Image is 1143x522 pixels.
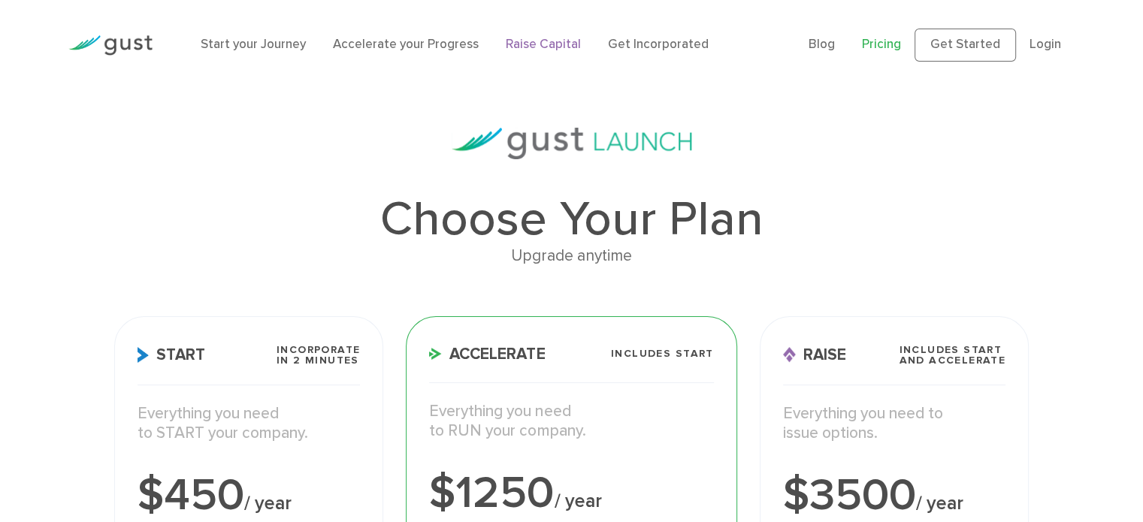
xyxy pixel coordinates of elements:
div: Upgrade anytime [114,243,1029,269]
div: $450 [138,473,361,518]
span: Includes START [611,349,714,359]
a: Get Incorporated [608,37,709,52]
a: Login [1030,37,1061,52]
a: Start your Journey [201,37,306,52]
span: Accelerate [429,346,545,362]
span: / year [244,492,292,514]
h1: Choose Your Plan [114,195,1029,243]
a: Accelerate your Progress [333,37,479,52]
a: Raise Capital [506,37,581,52]
a: Blog [809,37,835,52]
img: gust-launch-logos.svg [452,128,692,159]
span: / year [916,492,963,514]
img: Accelerate Icon [429,348,442,360]
div: $1250 [429,471,713,516]
div: $3500 [783,473,1006,518]
span: Raise [783,347,846,363]
p: Everything you need to issue options. [783,404,1006,444]
p: Everything you need to RUN your company. [429,402,713,442]
span: Start [138,347,205,363]
p: Everything you need to START your company. [138,404,361,444]
img: Raise Icon [783,347,796,363]
span: Includes START and ACCELERATE [899,345,1005,366]
a: Pricing [862,37,901,52]
img: Gust Logo [68,35,153,56]
span: / year [554,490,601,512]
img: Start Icon X2 [138,347,149,363]
a: Get Started [915,29,1016,62]
span: Incorporate in 2 Minutes [277,345,360,366]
